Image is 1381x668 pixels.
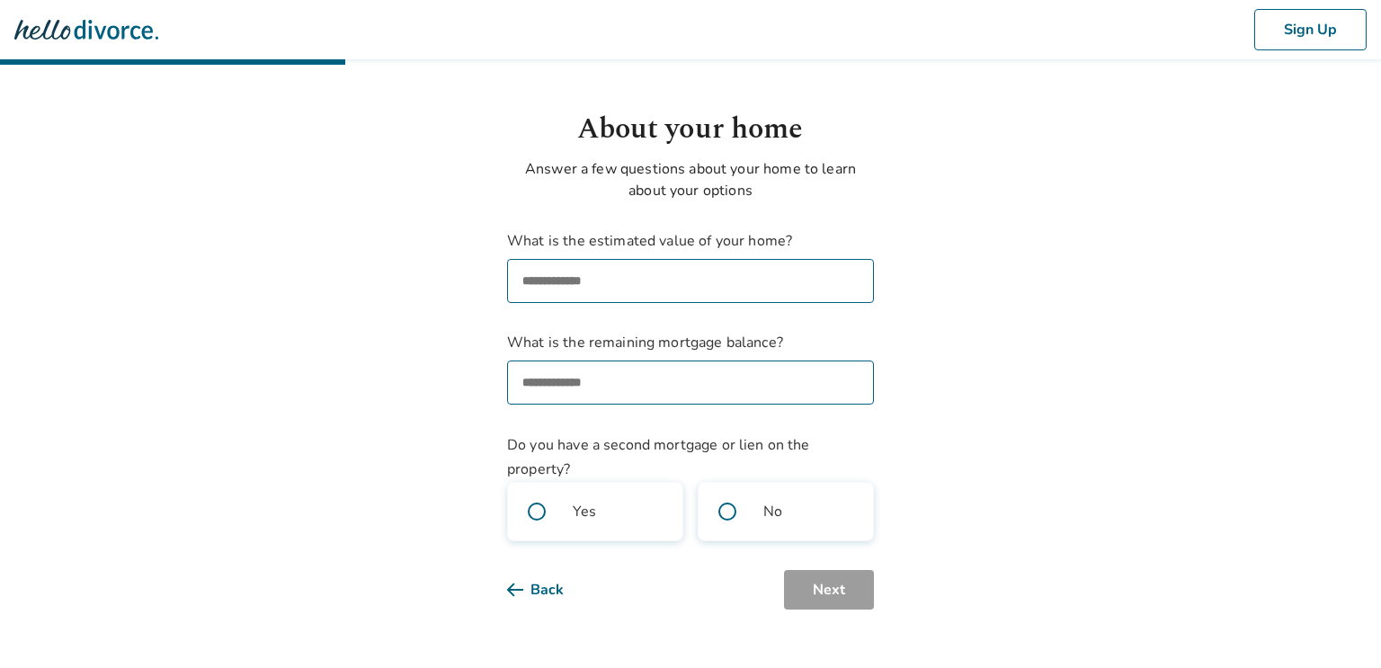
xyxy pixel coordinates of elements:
span: Yes [573,501,596,522]
span: Do you have a second mortgage or lien on the property? [507,435,810,479]
input: What is the remaining mortgage balance? [507,361,874,405]
iframe: Chat Widget [1291,582,1381,668]
button: Next [784,570,874,610]
span: No [763,501,782,522]
button: Sign Up [1254,9,1367,50]
img: Hello Divorce Logo [14,12,158,48]
button: Back [507,570,592,610]
p: Answer a few questions about your home to learn about your options [507,158,874,201]
span: What is the remaining mortgage balance? [507,332,874,353]
input: What is the estimated value of your home? [507,259,874,303]
span: What is the estimated value of your home? [507,230,874,252]
h1: About your home [507,108,874,151]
